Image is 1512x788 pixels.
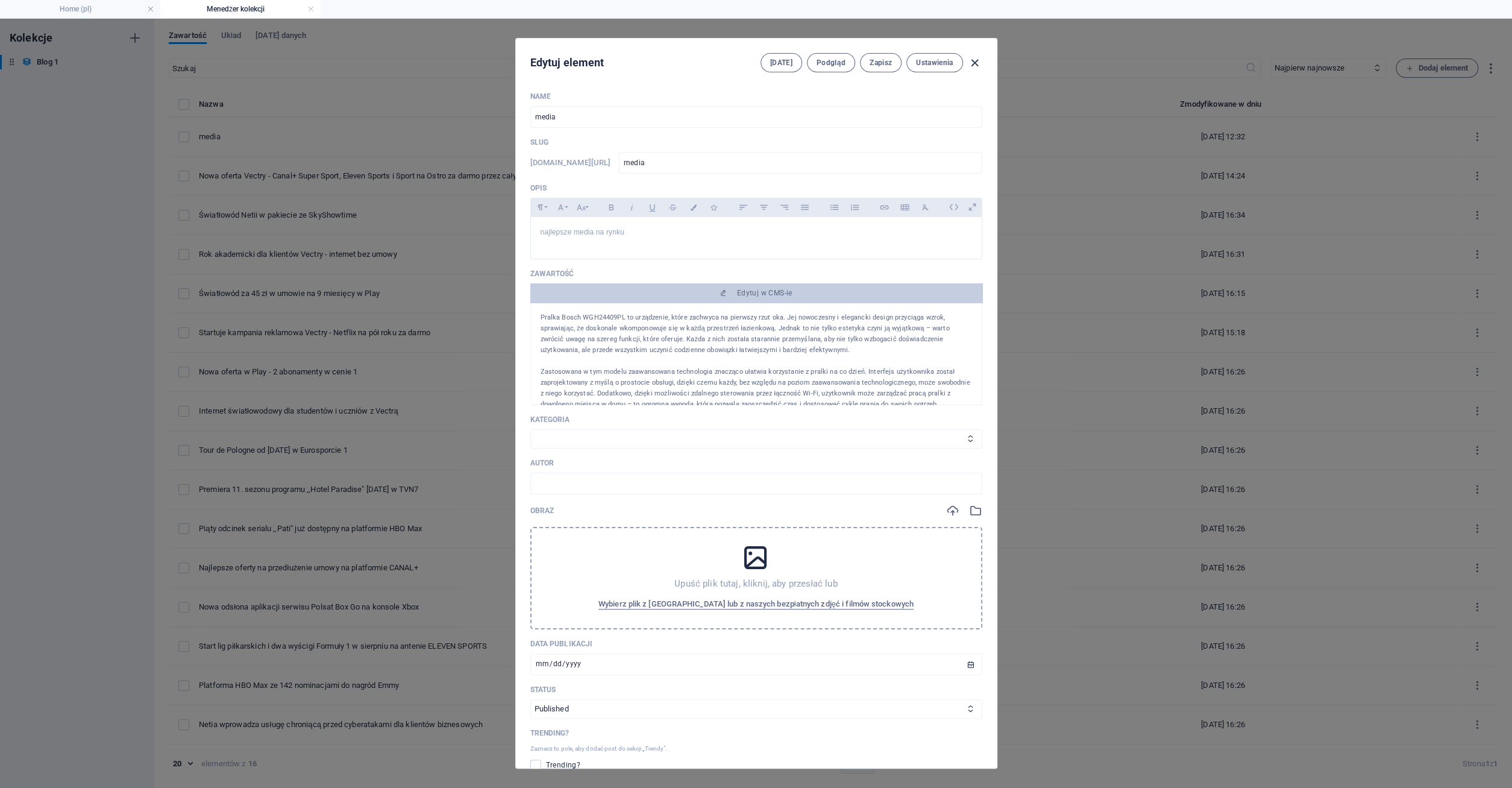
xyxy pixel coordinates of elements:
[734,200,753,215] button: Align Left
[969,504,982,517] i: Wybierz menedżera plików lub zdjęcia stockowe
[530,137,982,147] p: Slug
[595,594,917,614] button: Wybierz plik z [GEOGRAPHIC_DATA] lub z naszych bezpłatnych zdjęć i filmów stockowych
[754,200,774,215] button: Align Center
[870,58,892,68] span: Zapisz
[530,55,604,70] h2: Edytuj element
[530,156,611,170] h6: Slug to adres URL, pod którym można znaleźć ten element, dlatego musi być unikatowy.
[530,183,982,193] p: Opis
[916,200,935,215] button: Clear Formatting
[845,200,865,215] button: Ordered List
[825,200,844,215] button: Unordered List
[663,200,683,215] button: Strikethrough
[860,53,902,72] button: Zapisz
[674,578,837,590] p: Upuść plik tutaj, kliknij, aby przesłać lub
[598,597,914,611] span: Wybierz plik z [GEOGRAPHIC_DATA] lub z naszych bezpłatnych zdjęć i filmów stockowych
[530,506,554,515] p: Obraz
[817,58,845,68] span: Podgląd
[775,200,794,215] button: Align Right
[737,288,792,298] span: Edytuj w CMS-ie
[807,53,855,72] button: Podgląd
[623,200,642,215] button: Italic (Ctrl+I)
[875,200,894,215] button: Insert Link
[572,200,591,215] button: Font Size
[684,200,703,215] button: Colors
[541,227,972,238] p: najlepsze media na rynku
[530,743,982,755] p: Zaznacz to pole, aby dodać post do sekcji „Trendy”.
[906,53,962,72] button: Ustawienia
[530,728,982,738] p: Trending?
[704,200,724,215] button: Icons
[795,200,815,215] button: Align Justify
[643,200,662,215] button: Underline (Ctrl+U)
[944,198,963,216] i: Edytuj HTML
[916,58,953,68] span: Ustawienia
[551,200,571,215] button: Font Family
[896,200,915,215] button: Insert Table
[160,2,321,16] h4: Menedżer kolekcji
[602,200,621,215] button: Bold (Ctrl+B)
[530,685,982,695] p: Status
[531,200,550,215] button: Paragraph Format
[530,458,982,468] p: Autor
[963,198,982,216] i: Otwórz jako nakładkę
[530,269,982,279] p: Zawartość
[530,415,982,424] p: Kategoria
[761,53,802,72] button: [DATE]
[541,312,972,464] div: Pralka Bosch WGH24409PL to urządzenie, które zachwyca na pierwszy rzut oka. Jej nowoczesny i eleg...
[530,92,982,101] p: Name
[530,639,982,649] p: Data publikacji
[770,58,792,68] span: [DATE]
[530,283,982,303] button: Edytuj w CMS-ie
[546,760,581,770] span: Trending?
